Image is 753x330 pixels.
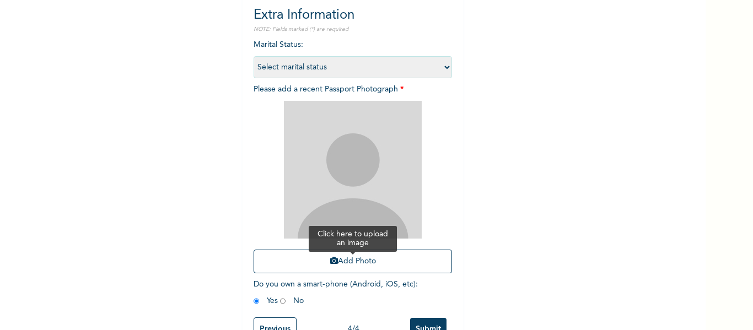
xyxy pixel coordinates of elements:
img: Crop [284,101,422,239]
p: NOTE: Fields marked (*) are required [254,25,452,34]
span: Marital Status : [254,41,452,71]
button: Add Photo [254,250,452,273]
span: Please add a recent Passport Photograph [254,85,452,279]
span: Do you own a smart-phone (Android, iOS, etc) : Yes No [254,280,418,305]
h2: Extra Information [254,6,452,25]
